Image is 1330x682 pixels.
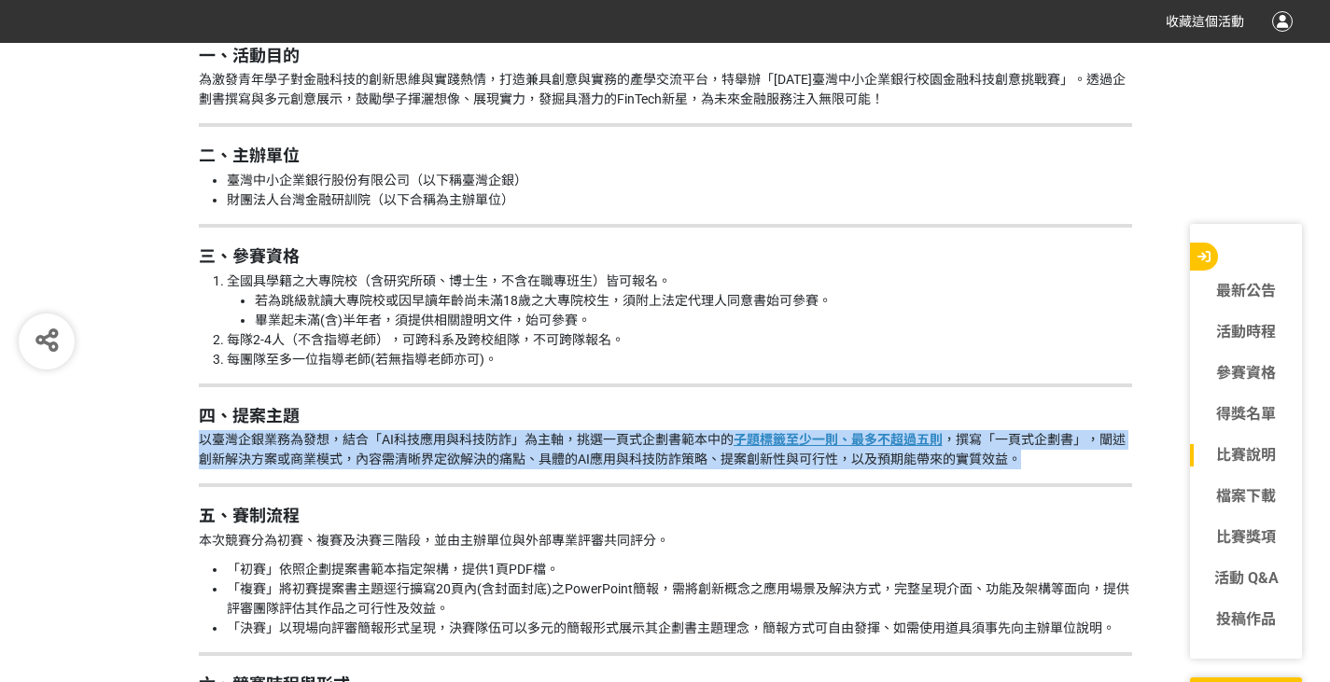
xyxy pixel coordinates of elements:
li: 畢業起未滿(含)半年者，須提供相關證明文件，始可參賽。 [255,311,1132,330]
a: 得獎名單 [1190,403,1302,425]
a: 投稿作品 [1190,608,1302,631]
u: 子題標籤至少一則、最多不超過五則 [734,432,943,447]
a: 檔案下載 [1190,485,1302,508]
a: 比賽說明 [1190,444,1302,466]
li: 「複賽」將初賽提案書主題逕行擴寫20頁內(含封面封底)之PowerPoint簡報，需將創新概念之應用場景及解決方式，完整呈現介面、功能及架構等面向，提供評審團隊評估其作品之可行性及效益。 [227,579,1132,619]
a: 活動 Q&A [1190,567,1302,590]
li: 每隊2-4人（不含指導老師），可跨科系及跨校組隊，不可跨隊報名。 [227,330,1132,350]
a: 比賽獎項 [1190,526,1302,549]
li: 「決賽」以現場向評審簡報形式呈現，決賽隊伍可以多元的簡報形式展示其企劃書主題理念，簡報方式可自由發揮、如需使用道具須事先向主辦單位說明。 [227,619,1132,638]
li: 每團隊至多一位指導老師(若無指導老師亦可)。 [227,350,1132,369]
li: 若為跳級就讀大專院校或因早讀年齡尚未滿18歲之大專院校生，須附上法定代理人同意書始可參賽。 [255,291,1132,311]
a: 參賽資格 [1190,362,1302,384]
a: 最新公告 [1190,280,1302,302]
li: 臺灣中小企業銀行股份有限公司（以下稱臺灣企銀） [227,171,1132,190]
strong: 三、參賽資格 [199,246,300,266]
strong: 四、提案主題 [199,406,300,425]
p: 為激發青年學子對金融科技的創新思維與實踐熱情，打造兼具創意與實務的產學交流平台，特舉辦「[DATE]臺灣中小企業銀行校園金融科技創意挑戰賽」。透過企劃書撰寫與多元創意展示，鼓勵學子揮灑想像、展現... [199,70,1132,109]
li: 全國具學籍之大專院校（含研究所碩、博士生，不含在職專班生）皆可報名。 [227,271,1132,330]
strong: 二、主辦單位 [199,146,300,165]
strong: 五、賽制流程 [199,506,300,525]
li: 「初賽」依照企劃提案書範本指定架構，提供1頁PDF檔。 [227,560,1132,579]
p: 以臺灣企銀業務為發想，結合「AI科技應用與科技防詐」為主軸，挑選一頁式企劃書範本中的 ，撰寫「一頁式企劃書」，闡述創新解決方案或商業模式，內容需清晰界定欲解決的痛點、具體的AI應用與科技防詐策略... [199,430,1132,469]
strong: 一、活動目的 [199,46,300,65]
li: 財團法人台灣金融研訓院（以下合稱為主辦單位） [227,190,1132,210]
p: 本次競賽分為初賽、複賽及決賽三階段，並由主辦單位與外部專業評審共同評分。 [199,531,1132,550]
span: 收藏這個活動 [1166,14,1244,29]
a: 活動時程 [1190,321,1302,343]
